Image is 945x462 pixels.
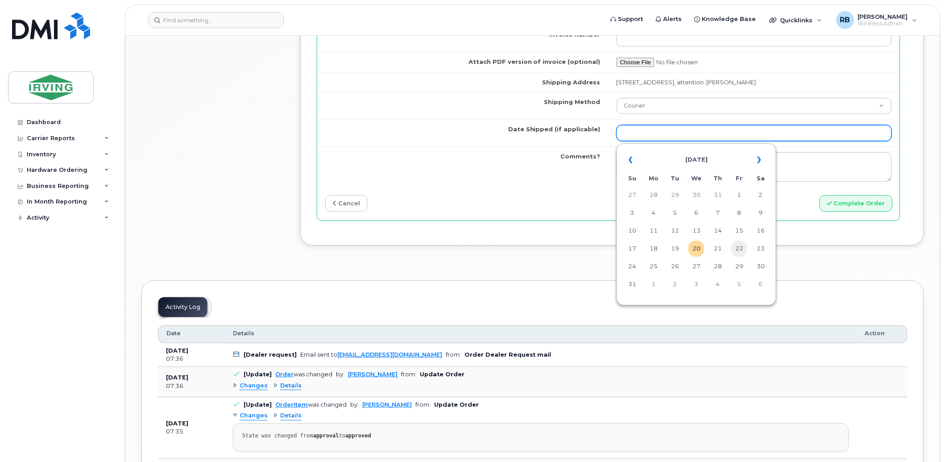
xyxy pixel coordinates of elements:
[280,382,302,390] span: Details
[710,223,726,239] td: 14
[702,15,756,24] span: Knowledge Base
[166,329,181,337] span: Date
[710,241,726,257] td: 21
[300,351,442,358] div: Email sent to
[753,187,769,203] td: 2
[646,276,662,292] td: 1
[624,258,640,275] td: 24
[362,401,412,408] a: [PERSON_NAME]
[280,412,302,420] span: Details
[166,428,217,436] div: 07:35
[624,187,640,203] td: 27
[858,13,908,20] span: [PERSON_NAME]
[275,401,308,408] a: OrderItem
[609,72,900,92] td: [STREET_ADDRESS], attention: [PERSON_NAME]
[731,223,747,239] td: 15
[667,187,683,203] td: 29
[166,374,188,381] b: [DATE]
[646,149,747,171] th: [DATE]
[543,78,601,87] label: Shipping Address
[166,420,188,427] b: [DATE]
[446,351,461,358] span: from:
[415,401,431,408] span: from:
[624,276,640,292] td: 31
[688,223,705,239] td: 13
[667,276,683,292] td: 2
[618,15,643,24] span: Support
[663,15,682,24] span: Alerts
[688,172,705,185] th: We
[650,10,688,28] a: Alerts
[830,11,924,29] div: Roberts, Brad
[646,258,662,275] td: 25
[275,401,347,408] div: was changed
[753,223,769,239] td: 16
[753,276,769,292] td: 6
[710,187,726,203] td: 31
[149,12,284,28] input: Find something...
[561,152,601,161] label: Comments?
[240,382,268,390] span: Changes
[731,276,747,292] td: 5
[710,258,726,275] td: 28
[840,15,850,25] span: RB
[667,241,683,257] td: 19
[753,258,769,275] td: 30
[646,205,662,221] td: 4
[667,223,683,239] td: 12
[688,187,705,203] td: 30
[244,371,272,378] b: [Update]
[624,205,640,221] td: 3
[275,371,332,378] div: was changed
[646,241,662,257] td: 18
[350,401,359,408] span: by:
[710,276,726,292] td: 4
[244,351,297,358] b: [Dealer request]
[688,276,705,292] td: 3
[731,241,747,257] td: 22
[401,371,416,378] span: from:
[858,20,908,27] span: Wireless Admin
[763,11,829,29] div: Quicklinks
[337,351,442,358] a: [EMAIL_ADDRESS][DOMAIN_NAME]
[688,205,705,221] td: 6
[166,382,217,390] div: 07:36
[667,172,683,185] th: Tu
[624,241,640,257] td: 17
[688,10,763,28] a: Knowledge Base
[166,355,217,363] div: 07:36
[242,433,840,439] div: State was changed from to
[753,149,769,171] th: »
[244,401,272,408] b: [Update]
[464,351,551,358] b: Order Dealer Request mail
[753,172,769,185] th: Sa
[731,187,747,203] td: 1
[710,205,726,221] td: 7
[857,325,908,343] th: Action
[624,223,640,239] td: 10
[624,172,640,185] th: Su
[820,195,893,212] button: Complete Order
[667,258,683,275] td: 26
[468,58,601,66] label: Attach PDF version of invoice (optional)
[780,17,813,24] span: Quicklinks
[753,241,769,257] td: 23
[240,412,268,420] span: Changes
[667,205,683,221] td: 5
[731,205,747,221] td: 8
[646,223,662,239] td: 11
[710,172,726,185] th: Th
[731,172,747,185] th: Fr
[544,98,601,106] label: Shipping Method
[731,258,747,275] td: 29
[325,195,368,212] a: cancel
[753,205,769,221] td: 9
[166,347,188,354] b: [DATE]
[420,371,464,378] b: Update Order
[508,125,601,133] label: Date Shipped (if applicable)
[345,433,371,439] strong: approved
[336,371,344,378] span: by:
[646,172,662,185] th: Mo
[605,10,650,28] a: Support
[688,241,705,257] td: 20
